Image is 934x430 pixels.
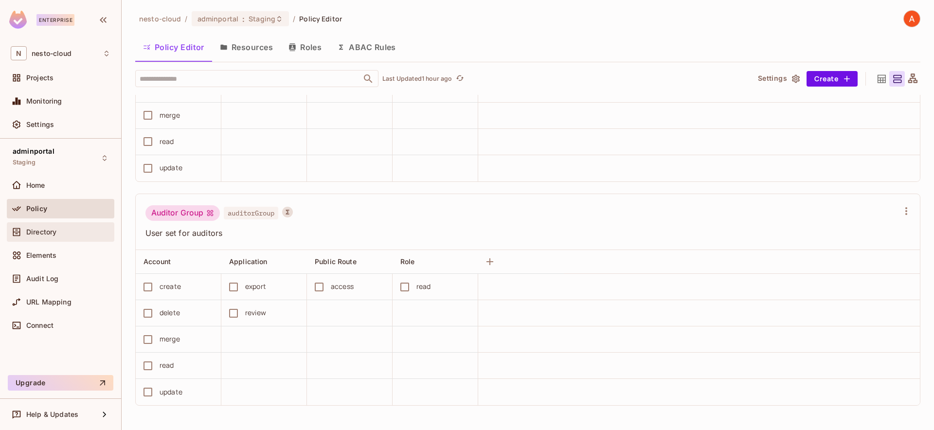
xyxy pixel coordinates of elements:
[26,322,54,329] span: Connect
[11,46,27,60] span: N
[331,281,354,292] div: access
[281,35,329,59] button: Roles
[160,387,182,397] div: update
[145,228,898,238] span: User set for auditors
[807,71,858,87] button: Create
[145,205,220,221] div: Auditor Group
[26,205,47,213] span: Policy
[26,74,54,82] span: Projects
[160,334,180,344] div: merge
[299,14,342,23] span: Policy Editor
[26,251,56,259] span: Elements
[160,360,174,371] div: read
[160,110,180,121] div: merge
[456,74,464,84] span: refresh
[139,14,181,23] span: the active workspace
[26,228,56,236] span: Directory
[13,147,54,155] span: adminportal
[8,375,113,391] button: Upgrade
[160,281,181,292] div: create
[32,50,72,57] span: Workspace: nesto-cloud
[36,14,74,26] div: Enterprise
[26,411,78,418] span: Help & Updates
[13,159,36,166] span: Staging
[26,181,45,189] span: Home
[135,35,212,59] button: Policy Editor
[229,257,268,266] span: Application
[26,275,58,283] span: Audit Log
[26,298,72,306] span: URL Mapping
[9,11,27,29] img: SReyMgAAAABJRU5ErkJggg==
[329,35,404,59] button: ABAC Rules
[400,257,415,266] span: Role
[452,73,466,85] span: Click to refresh data
[160,136,174,147] div: read
[26,97,62,105] span: Monitoring
[245,307,266,318] div: review
[185,14,187,23] li: /
[224,207,278,219] span: auditorGroup
[454,73,466,85] button: refresh
[754,71,803,87] button: Settings
[382,75,452,83] p: Last Updated 1 hour ago
[242,15,245,23] span: :
[361,72,375,86] button: Open
[904,11,920,27] img: Adel Ati
[245,281,266,292] div: export
[160,307,180,318] div: delete
[212,35,281,59] button: Resources
[26,121,54,128] span: Settings
[249,14,275,23] span: Staging
[293,14,295,23] li: /
[144,257,171,266] span: Account
[315,257,357,266] span: Public Route
[282,207,293,217] button: A User Set is a dynamically conditioned role, grouping users based on real-time criteria.
[198,14,238,23] span: adminportal
[160,162,182,173] div: update
[416,281,431,292] div: read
